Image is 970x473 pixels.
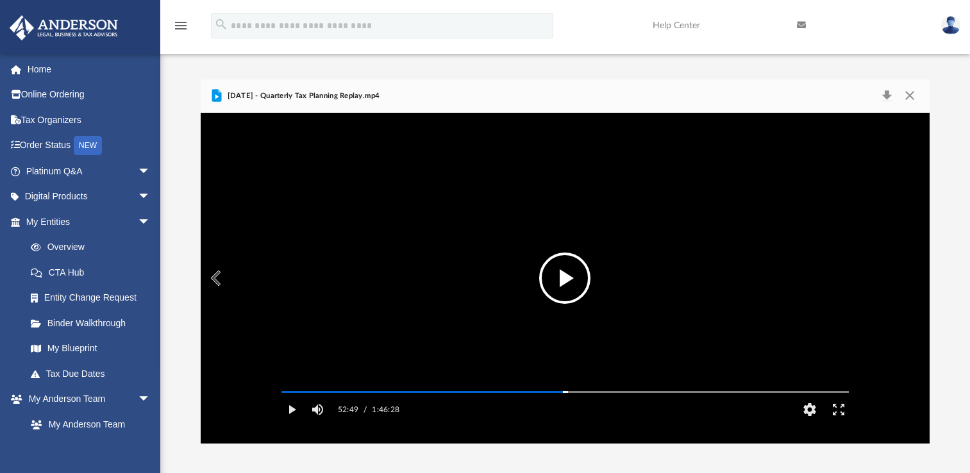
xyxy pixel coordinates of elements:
label: 52:49 [338,397,358,422]
a: Digital Productsarrow_drop_down [9,184,170,210]
span: arrow_drop_down [138,386,163,413]
button: Previous File [201,260,229,296]
a: My Anderson Teamarrow_drop_down [9,386,163,412]
span: [DATE] - Quarterly Tax Planning Replay.mp4 [224,90,380,102]
label: 1:46:28 [372,397,399,422]
a: My Entitiesarrow_drop_down [9,209,170,235]
button: Close [898,87,921,105]
button: Enter fullscreen [824,397,853,422]
a: menu [173,24,188,33]
span: / [364,397,367,422]
img: User Pic [941,16,960,35]
button: Download [875,87,898,105]
span: arrow_drop_down [138,209,163,235]
img: Anderson Advisors Platinum Portal [6,15,122,40]
a: Tax Due Dates [18,361,170,386]
div: Media Slider [271,386,859,397]
a: Home [9,56,170,82]
span: arrow_drop_down [138,184,163,210]
i: search [214,17,228,31]
i: menu [173,18,188,33]
span: arrow_drop_down [138,158,163,185]
a: Entity Change Request [18,285,170,311]
a: Tax Organizers [9,107,170,133]
a: Platinum Q&Aarrow_drop_down [9,158,170,184]
a: My Blueprint [18,336,163,361]
button: Play [278,397,306,422]
div: NEW [74,136,102,155]
div: Preview [201,79,930,444]
button: Mute [306,397,330,422]
div: File preview [201,113,930,444]
a: Online Ordering [9,82,170,108]
button: Settings [795,397,824,422]
a: CTA Hub [18,260,170,285]
a: Order StatusNEW [9,133,170,159]
a: Overview [18,235,170,260]
a: My Anderson Team [18,411,157,437]
a: Binder Walkthrough [18,310,170,336]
